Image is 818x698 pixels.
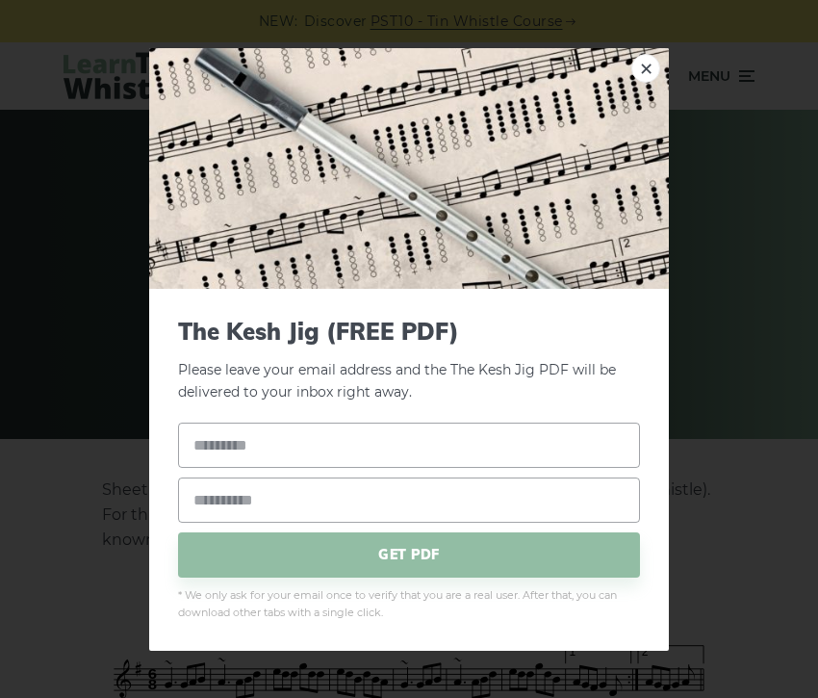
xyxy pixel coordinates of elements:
[631,53,660,82] a: ×
[178,317,640,402] p: Please leave your email address and the The Kesh Jig PDF will be delivered to your inbox right away.
[149,47,669,288] img: Tin Whistle Tab Preview
[178,532,640,578] span: GET PDF
[178,587,640,622] span: * We only ask for your email once to verify that you are a real user. After that, you can downloa...
[178,317,640,345] span: The Kesh Jig (FREE PDF)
